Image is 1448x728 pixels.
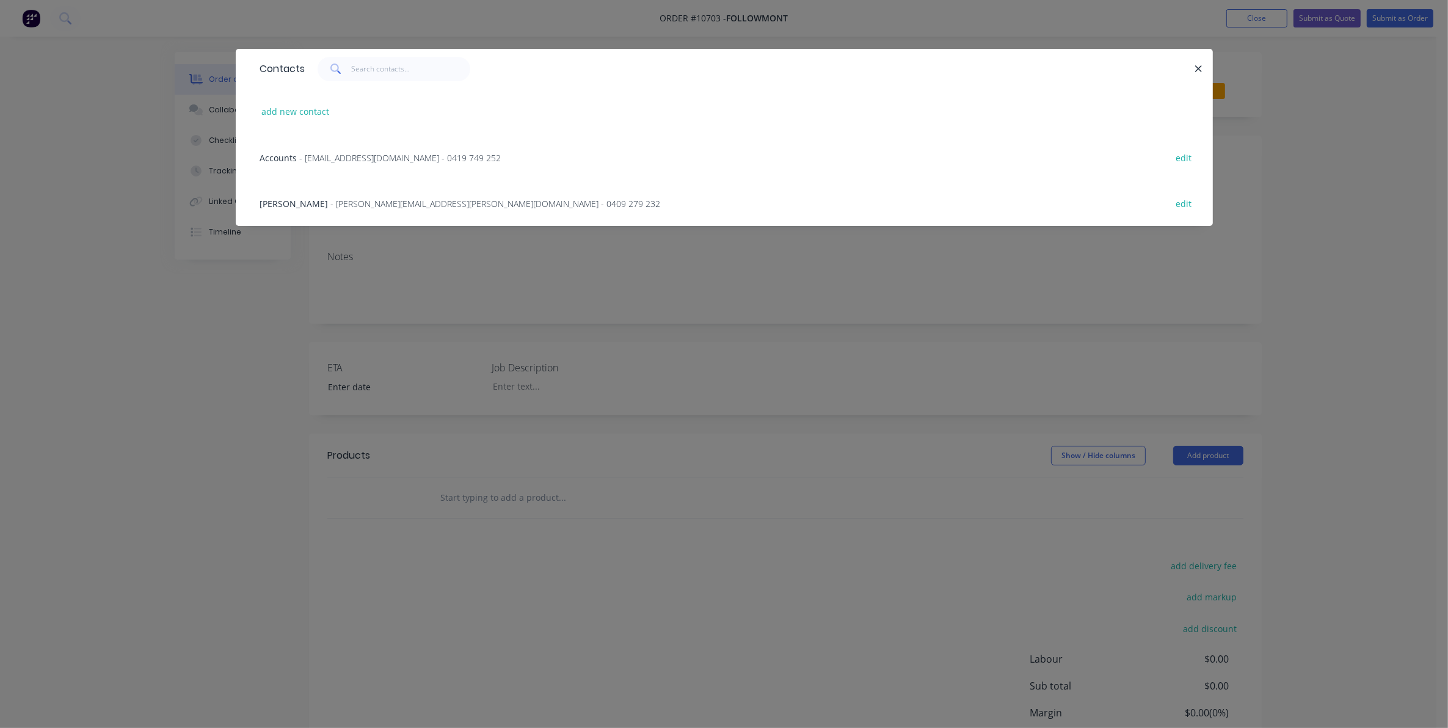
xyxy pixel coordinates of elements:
[300,152,501,164] span: - [EMAIL_ADDRESS][DOMAIN_NAME] - 0419 749 252
[255,103,336,120] button: add new contact
[260,198,329,209] span: [PERSON_NAME]
[260,152,297,164] span: Accounts
[1170,149,1198,166] button: edit
[331,198,661,209] span: - [PERSON_NAME][EMAIL_ADDRESS][PERSON_NAME][DOMAIN_NAME] - 0409 279 232
[351,57,470,81] input: Search contacts...
[1170,195,1198,211] button: edit
[254,49,305,89] div: Contacts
